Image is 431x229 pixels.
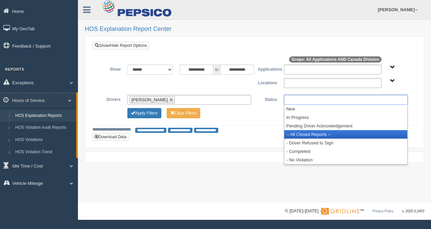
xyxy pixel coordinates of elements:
[12,134,76,146] a: HOS Violations
[254,95,281,103] label: Status
[93,42,149,49] a: Show/Hide Report Options
[284,147,407,156] li: - Completed
[372,209,393,213] a: Privacy Policy
[321,208,360,215] img: Gridline
[93,133,128,141] button: Download Data
[284,105,407,113] li: New
[254,78,281,86] label: Locations
[402,209,424,213] span: v. 2025.5.2403
[289,56,382,63] span: Scope: All Applications AND Canada Division
[284,156,407,164] li: - No Violation
[284,113,407,122] li: In Progress
[85,26,424,33] h2: HOS Explanation Report Center
[131,97,168,102] span: [PERSON_NAME]
[284,139,407,147] li: - Driver Refused to Sign
[285,208,424,215] div: © [DATE]-[DATE] - ™
[167,108,200,118] button: Change Filter Options
[12,146,76,158] a: HOS Violation Trend
[254,65,281,73] label: Applications
[284,122,407,130] li: Pending Driver Acknowledgement
[98,65,124,73] label: Show
[12,122,76,134] a: HOS Violation Audit Reports
[284,130,407,139] li: -- All Closed Reports --
[98,95,124,103] label: Drivers
[127,108,161,118] button: Change Filter Options
[213,65,220,75] span: to
[12,110,76,122] a: HOS Explanation Reports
